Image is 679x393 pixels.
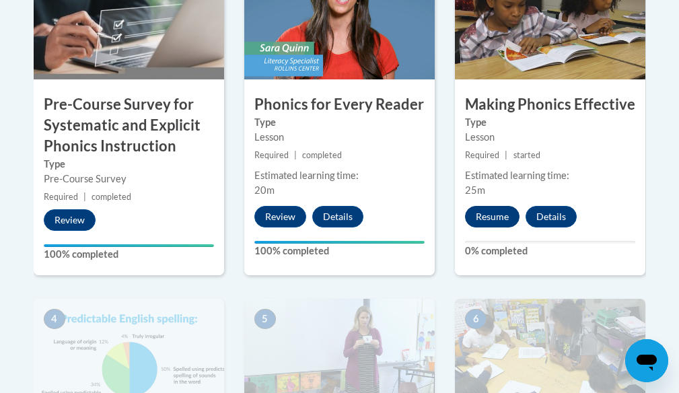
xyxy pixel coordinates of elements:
[294,150,297,160] span: |
[44,192,78,202] span: Required
[44,309,65,329] span: 4
[513,150,540,160] span: started
[44,157,214,172] label: Type
[465,150,499,160] span: Required
[302,150,342,160] span: completed
[254,309,276,329] span: 5
[92,192,131,202] span: completed
[244,94,435,115] h3: Phonics for Every Reader
[254,206,306,227] button: Review
[44,244,214,247] div: Your progress
[526,206,577,227] button: Details
[505,150,507,160] span: |
[44,209,96,231] button: Review
[254,184,275,196] span: 20m
[34,94,224,156] h3: Pre-Course Survey for Systematic and Explicit Phonics Instruction
[465,115,635,130] label: Type
[625,339,668,382] iframe: Button to launch messaging window, conversation in progress
[254,244,425,258] label: 100% completed
[44,172,214,186] div: Pre-Course Survey
[254,150,289,160] span: Required
[455,94,645,115] h3: Making Phonics Effective
[465,206,520,227] button: Resume
[312,206,363,227] button: Details
[465,309,487,329] span: 6
[465,184,485,196] span: 25m
[465,168,635,183] div: Estimated learning time:
[465,130,635,145] div: Lesson
[44,247,214,262] label: 100% completed
[254,241,425,244] div: Your progress
[254,168,425,183] div: Estimated learning time:
[83,192,86,202] span: |
[465,244,635,258] label: 0% completed
[254,115,425,130] label: Type
[254,130,425,145] div: Lesson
